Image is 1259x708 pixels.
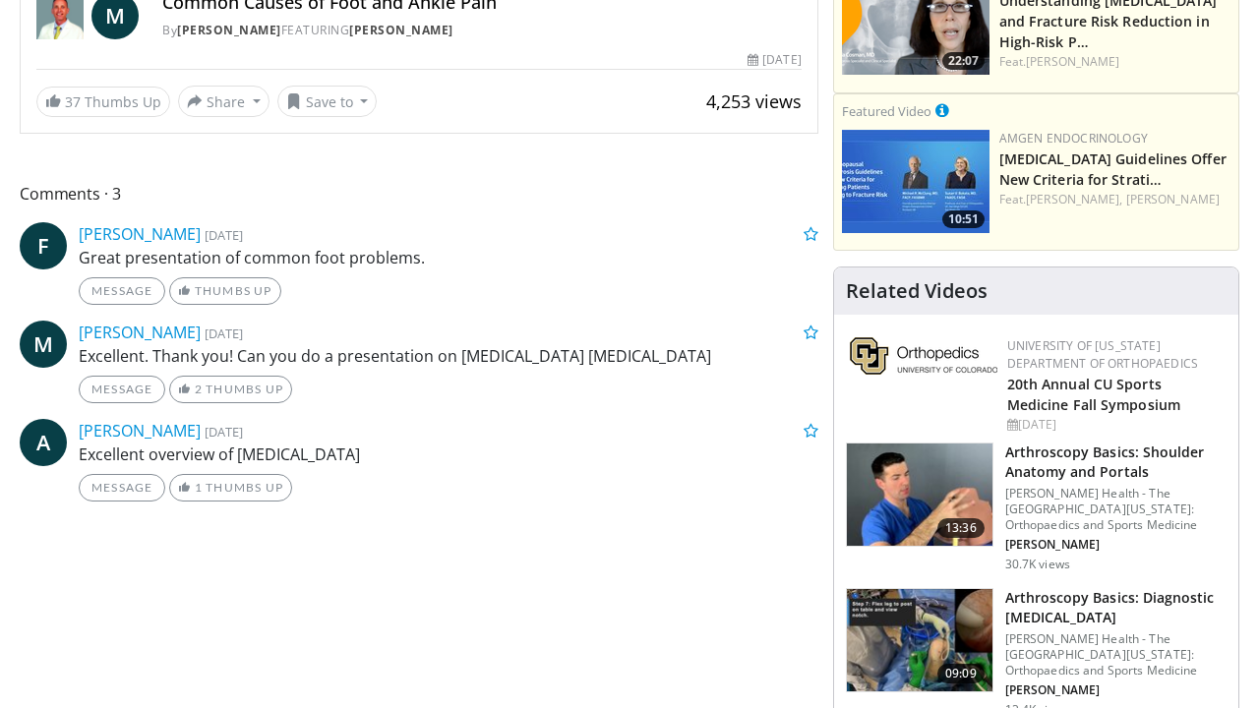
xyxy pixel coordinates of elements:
[79,442,818,466] p: Excellent overview of [MEDICAL_DATA]
[1026,53,1119,70] a: [PERSON_NAME]
[847,443,992,546] img: 9534a039-0eaa-4167-96cf-d5be049a70d8.150x105_q85_crop-smart_upscale.jpg
[1026,191,1122,207] a: [PERSON_NAME],
[1005,682,1227,698] p: [PERSON_NAME]
[1005,631,1227,678] p: [PERSON_NAME] Health - The [GEOGRAPHIC_DATA][US_STATE]: Orthopaedics and Sports Medicine
[942,210,985,228] span: 10:51
[846,442,1227,572] a: 13:36 Arthroscopy Basics: Shoulder Anatomy and Portals [PERSON_NAME] Health - The [GEOGRAPHIC_DAT...
[20,321,67,368] a: M
[195,480,203,495] span: 1
[842,130,989,233] img: 7b525459-078d-43af-84f9-5c25155c8fbb.png.150x105_q85_crop-smart_upscale.jpg
[79,246,818,269] p: Great presentation of common foot problems.
[847,589,992,691] img: 80b9674e-700f-42d5-95ff-2772df9e177e.jpeg.150x105_q85_crop-smart_upscale.jpg
[178,86,270,117] button: Share
[169,474,292,501] a: 1 Thumbs Up
[79,322,201,343] a: [PERSON_NAME]
[999,149,1227,189] a: [MEDICAL_DATA] Guidelines Offer New Criteria for Strati…
[349,22,453,38] a: [PERSON_NAME]
[942,52,985,70] span: 22:07
[850,337,997,375] img: 355603a8-37da-49b6-856f-e00d7e9307d3.png.150x105_q85_autocrop_double_scale_upscale_version-0.2.png
[20,222,67,269] a: F
[79,223,201,245] a: [PERSON_NAME]
[205,423,243,441] small: [DATE]
[20,419,67,466] a: A
[162,22,802,39] div: By FEATURING
[842,102,931,120] small: Featured Video
[205,226,243,244] small: [DATE]
[79,277,165,305] a: Message
[1005,537,1227,553] p: [PERSON_NAME]
[277,86,378,117] button: Save to
[36,87,170,117] a: 37 Thumbs Up
[1005,442,1227,482] h3: Arthroscopy Basics: Shoulder Anatomy and Portals
[169,376,292,403] a: 2 Thumbs Up
[706,89,802,113] span: 4,253 views
[195,382,203,396] span: 2
[1007,416,1223,434] div: [DATE]
[1126,191,1220,207] a: [PERSON_NAME]
[846,279,988,303] h4: Related Videos
[205,324,243,342] small: [DATE]
[1007,337,1198,372] a: University of [US_STATE] Department of Orthopaedics
[842,130,989,233] a: 10:51
[1005,557,1070,572] p: 30.7K views
[79,474,165,501] a: Message
[169,277,280,305] a: Thumbs Up
[20,181,818,206] span: Comments 3
[999,191,1230,208] div: Feat.
[999,53,1230,71] div: Feat.
[1007,375,1180,414] a: 20th Annual CU Sports Medicine Fall Symposium
[79,344,818,368] p: Excellent. Thank you! Can you do a presentation on [MEDICAL_DATA] [MEDICAL_DATA]
[65,92,81,111] span: 37
[748,51,801,69] div: [DATE]
[1005,486,1227,533] p: [PERSON_NAME] Health - The [GEOGRAPHIC_DATA][US_STATE]: Orthopaedics and Sports Medicine
[1005,588,1227,627] h3: Arthroscopy Basics: Diagnostic [MEDICAL_DATA]
[937,518,985,538] span: 13:36
[177,22,281,38] a: [PERSON_NAME]
[937,664,985,683] span: 09:09
[999,130,1148,147] a: Amgen Endocrinology
[79,376,165,403] a: Message
[79,420,201,442] a: [PERSON_NAME]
